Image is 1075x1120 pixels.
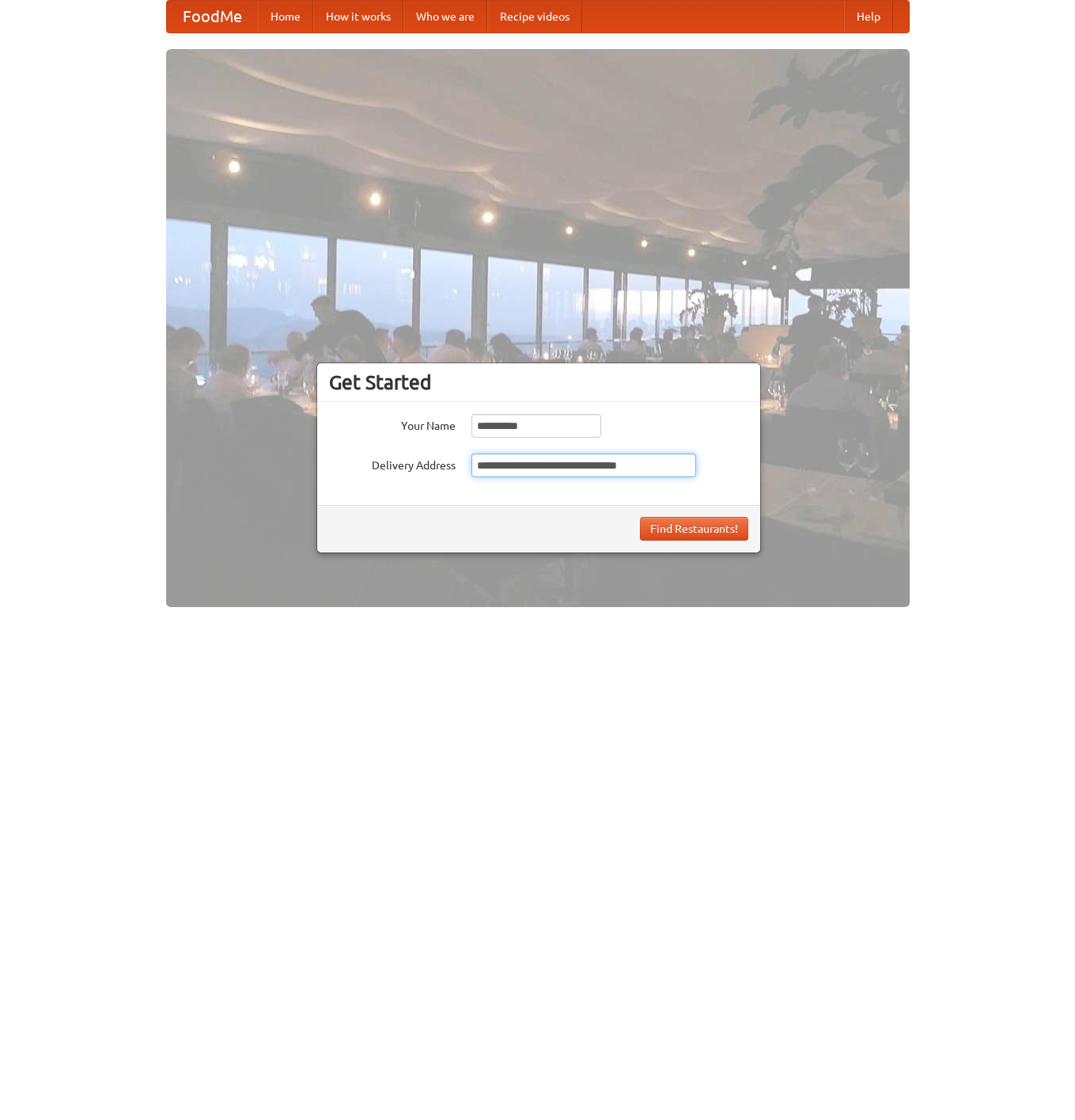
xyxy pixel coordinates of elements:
a: FoodMe [167,1,258,32]
a: Recipe videos [487,1,582,32]
a: Home [258,1,313,32]
a: How it works [313,1,403,32]
a: Who we are [403,1,487,32]
a: Help [844,1,893,32]
h3: Get Started [329,370,748,394]
label: Delivery Address [329,454,456,473]
button: Find Restaurants! [640,517,748,541]
label: Your Name [329,414,456,434]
